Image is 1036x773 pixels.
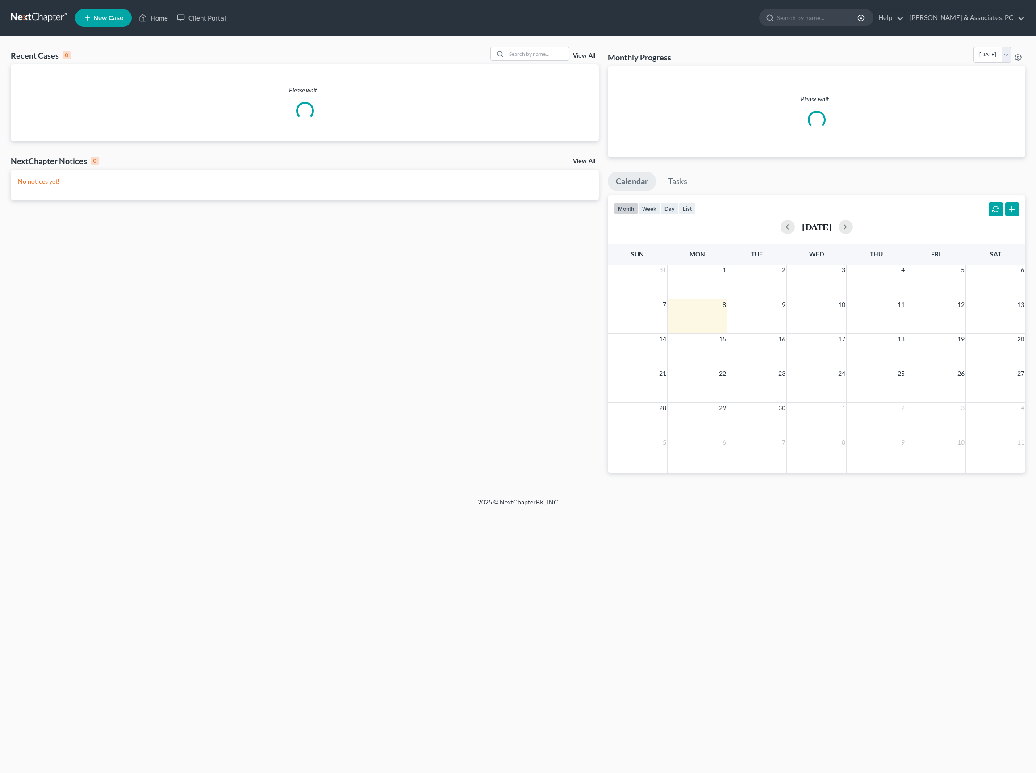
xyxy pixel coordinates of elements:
a: View All [573,53,595,59]
span: 23 [777,368,786,379]
span: 11 [1016,437,1025,448]
span: 16 [777,334,786,344]
button: week [638,202,660,214]
span: 12 [957,299,965,310]
span: 1 [722,265,727,275]
div: NextChapter Notices [11,155,99,166]
button: day [660,202,679,214]
span: 6 [722,437,727,448]
span: 3 [841,265,846,275]
a: Help [874,10,904,26]
span: New Case [93,15,123,21]
span: 4 [1020,403,1025,413]
span: 11 [897,299,906,310]
span: 28 [658,403,667,413]
span: 13 [1016,299,1025,310]
h3: Monthly Progress [608,52,671,63]
span: 9 [900,437,906,448]
span: 1 [841,403,846,413]
p: No notices yet! [18,177,592,186]
div: 2025 © NextChapterBK, INC [263,498,773,514]
span: 9 [781,299,786,310]
span: Fri [931,250,940,258]
span: 30 [777,403,786,413]
span: 8 [841,437,846,448]
span: 31 [658,265,667,275]
a: Home [134,10,172,26]
span: 5 [662,437,667,448]
span: 10 [837,299,846,310]
a: Calendar [608,172,656,191]
div: Recent Cases [11,50,71,61]
p: Please wait... [11,86,599,95]
input: Search by name... [777,9,859,26]
span: 2 [900,403,906,413]
span: 19 [957,334,965,344]
span: 14 [658,334,667,344]
span: 20 [1016,334,1025,344]
input: Search by name... [506,47,569,60]
span: Mon [689,250,705,258]
span: 18 [897,334,906,344]
a: [PERSON_NAME] & Associates, PC [905,10,1025,26]
span: 3 [960,403,965,413]
div: 0 [91,157,99,165]
span: 22 [718,368,727,379]
span: 5 [960,265,965,275]
span: 21 [658,368,667,379]
span: Sun [631,250,644,258]
span: 27 [1016,368,1025,379]
a: View All [573,158,595,164]
span: 10 [957,437,965,448]
span: 26 [957,368,965,379]
span: 7 [662,299,667,310]
span: Tue [751,250,763,258]
div: 0 [63,51,71,59]
span: 17 [837,334,846,344]
span: 4 [900,265,906,275]
a: Tasks [660,172,695,191]
span: Thu [870,250,883,258]
span: Sat [990,250,1001,258]
span: 6 [1020,265,1025,275]
span: 8 [722,299,727,310]
button: list [679,202,696,214]
span: 15 [718,334,727,344]
span: 29 [718,403,727,413]
a: Client Portal [172,10,230,26]
span: Wed [809,250,824,258]
h2: [DATE] [802,222,831,231]
span: 24 [837,368,846,379]
button: month [614,202,638,214]
span: 7 [781,437,786,448]
span: 25 [897,368,906,379]
span: 2 [781,265,786,275]
p: Please wait... [615,95,1018,104]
